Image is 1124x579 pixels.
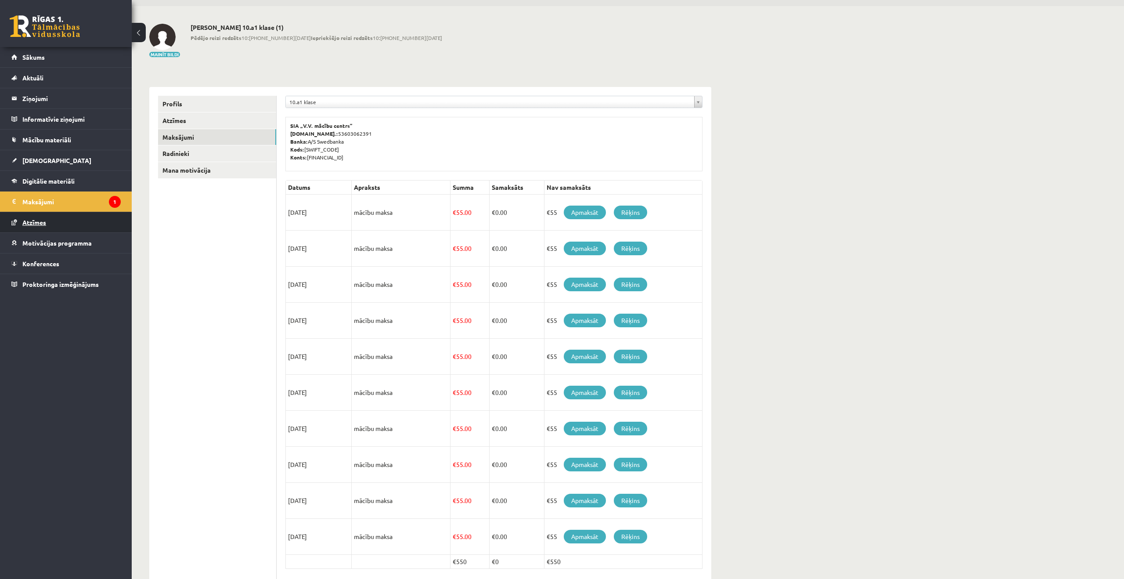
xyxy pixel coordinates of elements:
a: [DEMOGRAPHIC_DATA] [11,150,121,170]
td: 0.00 [489,375,544,411]
td: [DATE] [286,375,352,411]
span: € [453,208,456,216]
td: 0.00 [489,447,544,483]
span: € [492,388,495,396]
td: 0.00 [489,195,544,231]
a: Rēķins [614,314,647,327]
td: [DATE] [286,411,352,447]
a: Atzīmes [11,212,121,232]
td: mācību maksa [352,483,450,519]
a: Atzīmes [158,112,276,129]
td: mācību maksa [352,339,450,375]
a: Apmaksāt [564,422,606,435]
span: € [492,244,495,252]
td: 0.00 [489,411,544,447]
span: € [453,352,456,360]
a: Rēķins [614,278,647,291]
td: [DATE] [286,195,352,231]
th: Nav samaksāts [544,181,702,195]
span: € [453,388,456,396]
td: €55 [544,339,702,375]
td: 55.00 [450,303,490,339]
span: € [453,280,456,288]
a: Rēķins [614,386,647,399]
span: € [492,460,495,468]
td: 0.00 [489,231,544,267]
td: €550 [544,555,702,569]
td: €550 [450,555,490,569]
span: € [453,496,456,504]
td: 55.00 [450,195,490,231]
span: Aktuāli [22,74,43,82]
th: Summa [450,181,490,195]
span: € [492,280,495,288]
legend: Informatīvie ziņojumi [22,109,121,129]
td: mācību maksa [352,375,450,411]
a: Ziņojumi [11,88,121,109]
td: 0.00 [489,303,544,339]
a: Mācību materiāli [11,130,121,150]
td: mācību maksa [352,267,450,303]
span: € [453,424,456,432]
td: €55 [544,195,702,231]
span: € [492,316,495,324]
td: 55.00 [450,447,490,483]
td: 55.00 [450,339,490,375]
span: € [492,496,495,504]
a: Apmaksāt [564,278,606,291]
a: Rēķins [614,458,647,471]
span: € [453,460,456,468]
b: Banka: [290,138,308,145]
td: 55.00 [450,411,490,447]
a: Apmaksāt [564,458,606,471]
b: Pēdējo reizi redzēts [191,34,241,41]
td: mācību maksa [352,195,450,231]
a: Rēķins [614,206,647,219]
a: Apmaksāt [564,386,606,399]
legend: Ziņojumi [22,88,121,109]
td: [DATE] [286,483,352,519]
a: Proktoringa izmēģinājums [11,274,121,294]
p: 53603062391 A/S Swedbanka [SWIFT_CODE] [FINANCIAL_ID] [290,122,698,161]
td: [DATE] [286,231,352,267]
a: Konferences [11,253,121,274]
b: Kods: [290,146,304,153]
td: €55 [544,483,702,519]
a: Apmaksāt [564,494,606,507]
a: Apmaksāt [564,314,606,327]
td: [DATE] [286,519,352,555]
span: € [453,316,456,324]
td: €55 [544,447,702,483]
a: Rīgas 1. Tālmācības vidusskola [10,15,80,37]
td: mācību maksa [352,519,450,555]
a: Digitālie materiāli [11,171,121,191]
i: 1 [109,196,121,208]
td: mācību maksa [352,231,450,267]
td: 55.00 [450,519,490,555]
a: Rēķins [614,350,647,363]
a: Maksājumi1 [11,192,121,212]
a: Apmaksāt [564,530,606,543]
td: €55 [544,375,702,411]
span: Sākums [22,53,45,61]
a: Motivācijas programma [11,233,121,253]
a: Profils [158,96,276,112]
td: €55 [544,267,702,303]
a: Rēķins [614,422,647,435]
span: € [492,352,495,360]
a: Rēķins [614,530,647,543]
th: Apraksts [352,181,450,195]
td: €55 [544,411,702,447]
span: € [492,424,495,432]
span: [DEMOGRAPHIC_DATA] [22,156,91,164]
span: Digitālie materiāli [22,177,75,185]
td: 55.00 [450,267,490,303]
td: 55.00 [450,231,490,267]
td: 0.00 [489,519,544,555]
span: € [453,244,456,252]
legend: Maksājumi [22,192,121,212]
span: € [492,532,495,540]
td: 0.00 [489,483,544,519]
td: 55.00 [450,375,490,411]
a: Radinieki [158,145,276,162]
